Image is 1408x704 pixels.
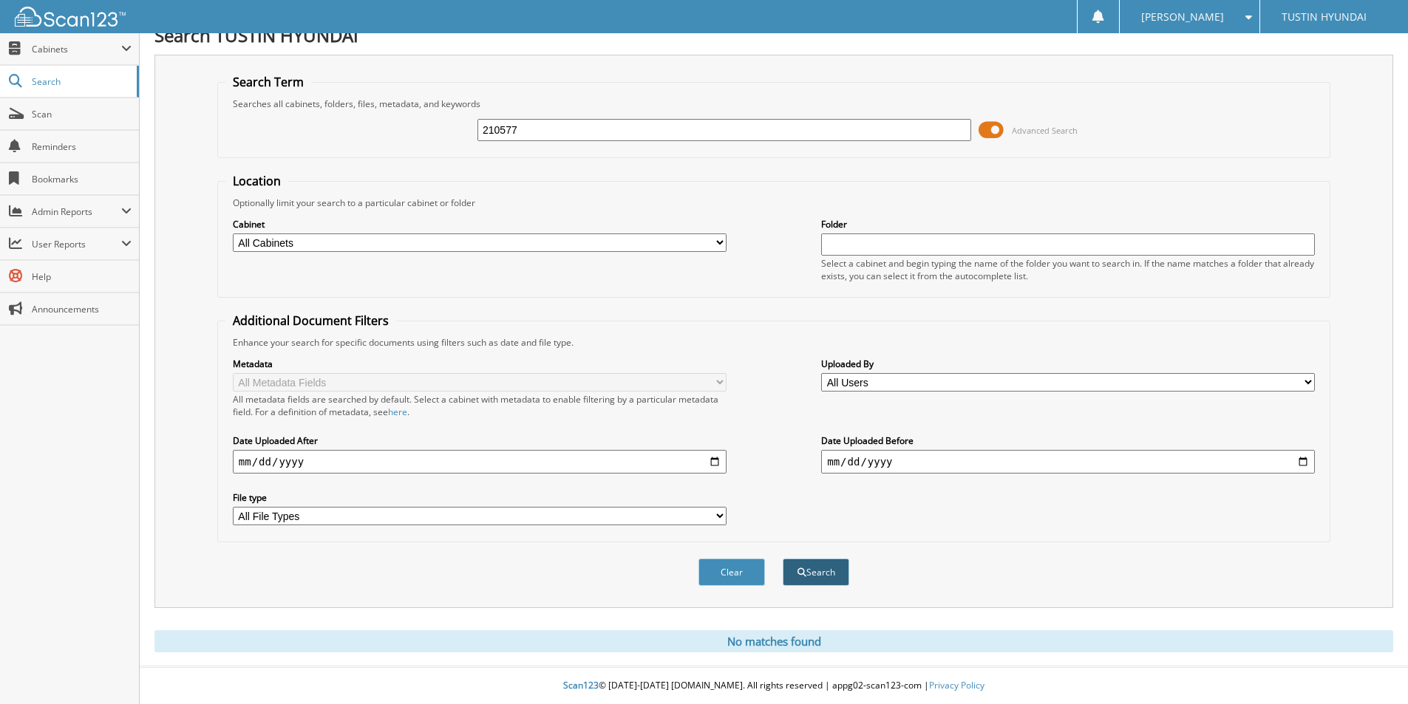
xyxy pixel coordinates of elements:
span: Search [32,75,129,88]
span: [PERSON_NAME] [1141,13,1224,21]
label: Date Uploaded Before [821,434,1315,447]
div: Searches all cabinets, folders, files, metadata, and keywords [225,98,1322,110]
div: © [DATE]-[DATE] [DOMAIN_NAME]. All rights reserved | appg02-scan123-com | [140,668,1408,704]
button: Search [783,558,849,586]
span: Cabinets [32,43,121,55]
legend: Search Term [225,74,311,90]
a: here [388,406,407,418]
input: start [233,450,727,474]
div: No matches found [154,630,1393,652]
button: Clear [698,558,765,586]
span: User Reports [32,238,121,250]
h1: Search TUSTIN HYUNDAI [154,23,1393,47]
label: Cabinet [233,218,727,230]
div: Optionally limit your search to a particular cabinet or folder [225,196,1322,209]
span: Bookmarks [32,173,132,185]
iframe: Chat Widget [1334,633,1408,704]
label: Folder [821,218,1315,230]
span: Reminders [32,140,132,153]
label: File type [233,491,727,504]
span: Scan [32,108,132,120]
label: Date Uploaded After [233,434,727,447]
span: Advanced Search [1012,125,1078,136]
legend: Additional Document Filters [225,312,396,329]
div: Select a cabinet and begin typing the name of the folder you want to search in. If the name match... [821,257,1315,282]
a: Privacy Policy [929,679,984,691]
div: All metadata fields are searched by default. Select a cabinet with metadata to enable filtering b... [233,393,727,418]
div: Enhance your search for specific documents using filters such as date and file type. [225,336,1322,349]
label: Uploaded By [821,358,1315,370]
input: end [821,450,1315,474]
legend: Location [225,173,288,189]
span: Help [32,270,132,283]
span: TUSTIN HYUNDAI [1282,13,1367,21]
span: Announcements [32,303,132,315]
span: Scan123 [563,679,599,691]
span: Admin Reports [32,205,121,218]
label: Metadata [233,358,727,370]
img: scan123-logo-white.svg [15,7,126,27]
